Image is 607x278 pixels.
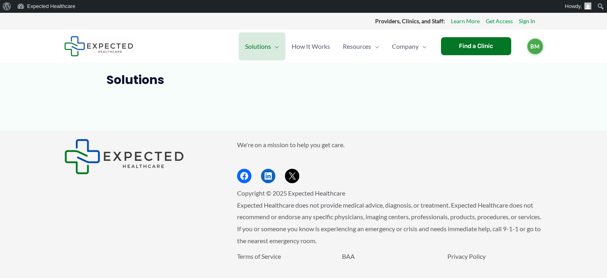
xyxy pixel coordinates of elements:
[237,252,281,260] a: Terms of Service
[441,37,511,55] a: Find a Clinic
[64,139,217,174] aside: Footer Widget 1
[239,32,285,60] a: SolutionsMenu Toggle
[107,73,500,87] h1: Solutions
[527,38,543,54] a: BM
[486,16,513,26] a: Get Access
[343,32,371,60] span: Resources
[285,32,336,60] a: How It Works
[64,139,184,174] img: Expected Healthcare Logo - side, dark font, small
[237,139,543,151] p: We're on a mission to help you get care.
[342,252,355,260] a: BAA
[336,32,386,60] a: ResourcesMenu Toggle
[375,18,445,24] strong: Providers, Clinics, and Staff:
[519,16,535,26] a: Sign In
[64,36,133,56] img: Expected Healthcare Logo - side, dark font, small
[371,32,379,60] span: Menu Toggle
[237,139,543,183] aside: Footer Widget 2
[237,189,345,197] span: Copyright © 2025 Expected Healthcare
[451,16,480,26] a: Learn More
[245,32,271,60] span: Solutions
[237,201,541,244] span: Expected Healthcare does not provide medical advice, diagnosis, or treatment. Expected Healthcare...
[239,32,433,60] nav: Primary Site Navigation
[292,32,330,60] span: How It Works
[271,32,279,60] span: Menu Toggle
[392,32,419,60] span: Company
[419,32,427,60] span: Menu Toggle
[386,32,433,60] a: CompanyMenu Toggle
[447,252,486,260] a: Privacy Policy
